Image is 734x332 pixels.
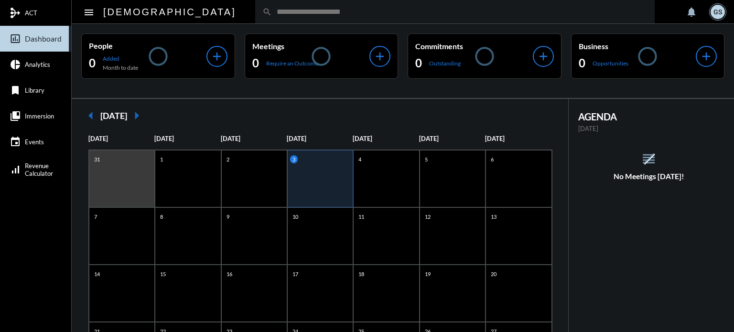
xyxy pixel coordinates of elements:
[356,213,367,221] p: 11
[25,61,50,68] span: Analytics
[221,135,287,142] p: [DATE]
[224,213,232,221] p: 9
[10,7,21,19] mat-icon: mediation
[100,110,127,121] h2: [DATE]
[10,59,21,70] mat-icon: pie_chart
[25,138,44,146] span: Events
[578,111,720,122] h2: AGENDA
[224,155,232,163] p: 2
[25,34,62,43] span: Dashboard
[92,213,99,221] p: 7
[25,112,54,120] span: Immersion
[10,33,21,44] mat-icon: insert_chart_outlined
[79,2,98,21] button: Toggle sidenav
[290,270,301,278] p: 17
[127,106,146,125] mat-icon: arrow_right
[88,135,154,142] p: [DATE]
[154,135,220,142] p: [DATE]
[488,270,499,278] p: 20
[287,135,353,142] p: [DATE]
[158,270,168,278] p: 15
[25,86,44,94] span: Library
[81,106,100,125] mat-icon: arrow_left
[353,135,419,142] p: [DATE]
[686,6,697,18] mat-icon: notifications
[419,135,485,142] p: [DATE]
[488,155,496,163] p: 6
[83,7,95,18] mat-icon: Side nav toggle icon
[224,270,235,278] p: 16
[356,270,367,278] p: 18
[485,135,551,142] p: [DATE]
[10,110,21,122] mat-icon: collections_bookmark
[356,155,364,163] p: 4
[92,270,102,278] p: 14
[158,155,165,163] p: 1
[641,151,657,167] mat-icon: reorder
[25,162,53,177] span: Revenue Calculator
[578,125,720,132] p: [DATE]
[103,4,236,20] h2: [DEMOGRAPHIC_DATA]
[422,270,433,278] p: 19
[569,172,730,181] h5: No Meetings [DATE]!
[488,213,499,221] p: 13
[422,213,433,221] p: 12
[290,213,301,221] p: 10
[25,9,37,17] span: ACT
[10,85,21,96] mat-icon: bookmark
[290,155,298,163] p: 3
[10,136,21,148] mat-icon: event
[262,7,272,17] mat-icon: search
[711,5,725,19] div: GS
[158,213,165,221] p: 8
[422,155,430,163] p: 5
[92,155,102,163] p: 31
[10,164,21,175] mat-icon: signal_cellular_alt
